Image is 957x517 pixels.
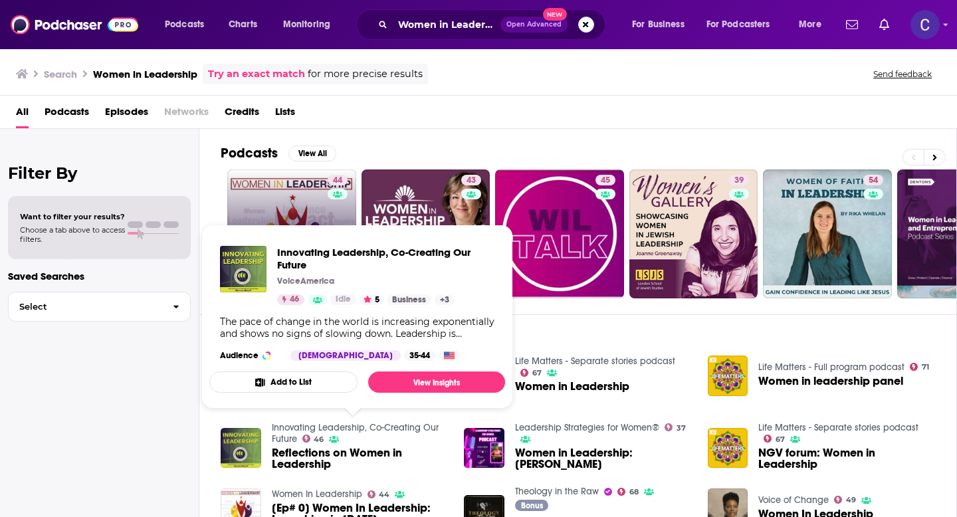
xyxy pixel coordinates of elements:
[698,14,790,35] button: open menu
[500,17,568,33] button: Open AdvancedNew
[290,350,401,361] div: [DEMOGRAPHIC_DATA]
[221,428,261,468] img: Reflections on Women in Leadership
[520,369,542,377] a: 67
[464,428,504,468] img: Women in Leadership: Leslie Grossman
[272,488,362,500] a: Women In Leadership
[20,225,125,244] span: Choose a tab above to access filters.
[758,375,903,387] a: Women in leadership panel
[734,174,744,187] span: 39
[209,371,358,393] button: Add to List
[387,294,431,305] a: Business
[790,14,838,35] button: open menu
[165,15,204,34] span: Podcasts
[515,356,675,367] a: Life Matters - Separate stories podcast
[729,175,749,185] a: 39
[11,12,138,37] img: Podchaser - Follow, Share and Rate Podcasts
[874,13,895,36] a: Show notifications dropdown
[708,428,748,468] img: NGV forum: Women in Leadership
[467,174,476,187] span: 43
[379,492,389,498] span: 44
[274,14,348,35] button: open menu
[45,101,89,128] a: Podcasts
[515,486,599,497] a: Theology in the Raw
[922,364,929,370] span: 71
[543,8,567,21] span: New
[369,9,618,40] div: Search podcasts, credits, & more...
[290,293,299,306] span: 46
[272,447,449,470] span: Reflections on Women in Leadership
[328,175,348,185] a: 44
[277,246,494,271] a: Innovating Leadership, Co-Creating Our Future
[763,169,892,298] a: 54
[758,447,935,470] a: NGV forum: Women in Leadership
[506,21,562,28] span: Open Advanced
[764,435,785,443] a: 67
[368,371,505,393] a: View Insights
[336,293,351,306] span: Idle
[435,294,455,305] a: +3
[632,15,685,34] span: For Business
[515,447,692,470] a: Women in Leadership: Leslie Grossman
[595,175,615,185] a: 45
[708,356,748,396] img: Women in leadership panel
[532,370,542,376] span: 67
[677,425,686,431] span: 37
[910,363,929,371] a: 71
[275,101,295,128] a: Lists
[8,292,191,322] button: Select
[220,14,265,35] a: Charts
[308,66,423,82] span: for more precise results
[360,294,383,305] button: 5
[8,270,191,282] p: Saved Searches
[758,422,918,433] a: Life Matters - Separate stories podcast
[302,435,324,443] a: 46
[776,437,785,443] span: 67
[221,145,278,161] h2: Podcasts
[220,316,494,340] div: The pace of change in the world is increasing exponentially and shows no signs of slowing down. L...
[799,15,821,34] span: More
[515,447,692,470] span: Women in Leadership: [PERSON_NAME]
[330,294,356,305] a: Idle
[277,294,304,305] a: 46
[623,14,701,35] button: open menu
[8,163,191,183] h2: Filter By
[16,101,29,128] a: All
[629,169,758,298] a: 39
[910,10,940,39] span: Logged in as publicityxxtina
[208,66,305,82] a: Try an exact match
[227,169,356,298] a: 44
[758,362,904,373] a: Life Matters - Full program podcast
[521,502,543,510] span: Bonus
[220,246,266,292] img: Innovating Leadership, Co-Creating Our Future
[314,437,324,443] span: 46
[288,146,336,161] button: View All
[910,10,940,39] button: Show profile menu
[333,174,342,187] span: 44
[164,101,209,128] span: Networks
[846,497,856,503] span: 49
[221,145,336,161] a: PodcastsView All
[225,101,259,128] a: Credits
[617,488,639,496] a: 68
[404,350,435,361] div: 35-44
[393,14,500,35] input: Search podcasts, credits, & more...
[229,15,257,34] span: Charts
[156,14,221,35] button: open menu
[362,169,490,298] a: 43
[706,15,770,34] span: For Podcasters
[515,422,659,433] a: Leadership Strategies for Women®
[629,489,639,495] span: 68
[105,101,148,128] span: Episodes
[841,13,863,36] a: Show notifications dropdown
[601,174,610,187] span: 45
[515,381,629,392] a: Women in Leadership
